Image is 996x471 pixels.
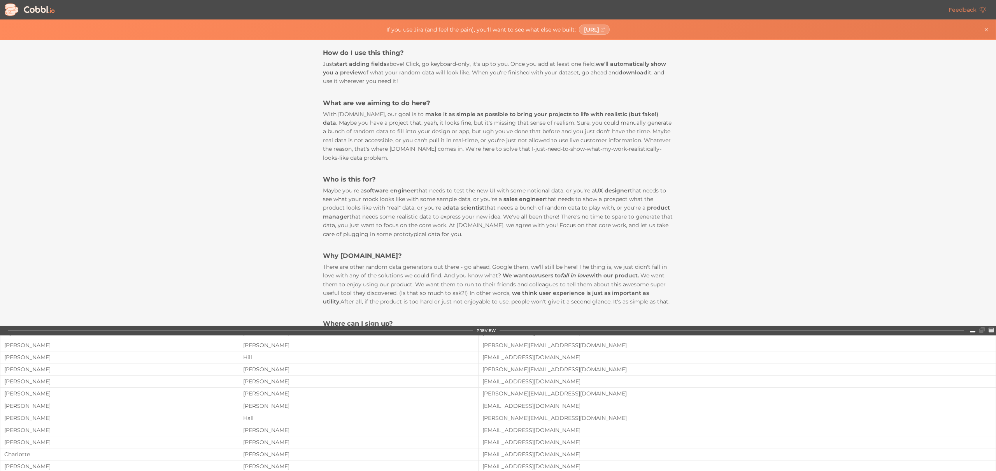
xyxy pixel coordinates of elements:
[479,366,996,372] div: [PERSON_NAME][EMAIL_ADDRESS][DOMAIN_NAME]
[239,354,478,360] div: Hill
[584,26,599,33] span: [URL]
[239,403,478,409] div: [PERSON_NAME]
[0,403,239,409] div: [PERSON_NAME]
[528,272,538,279] i: our
[503,196,545,203] strong: sales engineer
[239,427,478,433] div: [PERSON_NAME]
[0,390,239,397] div: [PERSON_NAME]
[579,25,610,35] a: [URL]
[239,378,478,385] div: [PERSON_NAME]
[479,415,996,421] div: [PERSON_NAME][EMAIL_ADDRESS][DOMAIN_NAME]
[561,272,589,279] i: fall in love
[323,60,673,86] p: Just above! Click, go keyboard-only, it's up to you. Once you add at least one field, of what you...
[479,463,996,469] div: [EMAIL_ADDRESS][DOMAIN_NAME]
[479,390,996,397] div: [PERSON_NAME][EMAIL_ADDRESS][DOMAIN_NAME]
[239,463,478,469] div: [PERSON_NAME]
[479,439,996,445] div: [EMAIL_ADDRESS][DOMAIN_NAME]
[982,25,991,34] button: Close banner
[477,328,496,333] div: PREVIEW
[0,354,239,360] div: [PERSON_NAME]
[479,378,996,385] div: [EMAIL_ADDRESS][DOMAIN_NAME]
[323,110,673,162] p: With [DOMAIN_NAME], our goal is to . Maybe you have a project that, yeah, it looks fine, but it's...
[334,60,386,67] strong: start adding fields
[0,451,239,457] div: Charlotte
[0,378,239,385] div: [PERSON_NAME]
[503,272,639,279] strong: We want users to with our product.
[323,48,673,57] h3: How do I use this thing?
[323,204,670,220] strong: product manager
[619,69,647,76] strong: download
[479,427,996,433] div: [EMAIL_ADDRESS][DOMAIN_NAME]
[0,366,239,372] div: [PERSON_NAME]
[364,187,416,194] strong: software engineer
[943,3,992,16] a: Feedback
[323,175,673,183] h3: Who is this for?
[323,263,673,306] p: There are other random data generators out there - go ahead, Google them, we'll still be here! Th...
[239,451,478,457] div: [PERSON_NAME]
[323,111,658,126] strong: make it as simple as possible to bring your projects to life with realistic (but fake!) data
[0,427,239,433] div: [PERSON_NAME]
[595,187,630,194] strong: UX designer
[479,403,996,409] div: [EMAIL_ADDRESS][DOMAIN_NAME]
[239,415,478,421] div: Hall
[239,439,478,445] div: [PERSON_NAME]
[323,251,673,260] h3: Why [DOMAIN_NAME]?
[0,342,239,348] div: [PERSON_NAME]
[386,26,576,33] span: If you use Jira (and feel the pain), you'll want to see what else we built:
[323,186,673,238] p: Maybe you're a that needs to test the new UI with some notional data, or you're a that needs to s...
[239,342,478,348] div: [PERSON_NAME]
[0,415,239,421] div: [PERSON_NAME]
[446,204,484,211] strong: data scientist
[239,366,478,372] div: [PERSON_NAME]
[479,354,996,360] div: [EMAIL_ADDRESS][DOMAIN_NAME]
[479,342,996,348] div: [PERSON_NAME][EMAIL_ADDRESS][DOMAIN_NAME]
[323,319,673,328] h3: Where can I sign up?
[479,451,996,457] div: [EMAIL_ADDRESS][DOMAIN_NAME]
[0,439,239,445] div: [PERSON_NAME]
[0,463,239,469] div: [PERSON_NAME]
[239,390,478,397] div: [PERSON_NAME]
[323,99,673,107] h3: What are we aiming to do here?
